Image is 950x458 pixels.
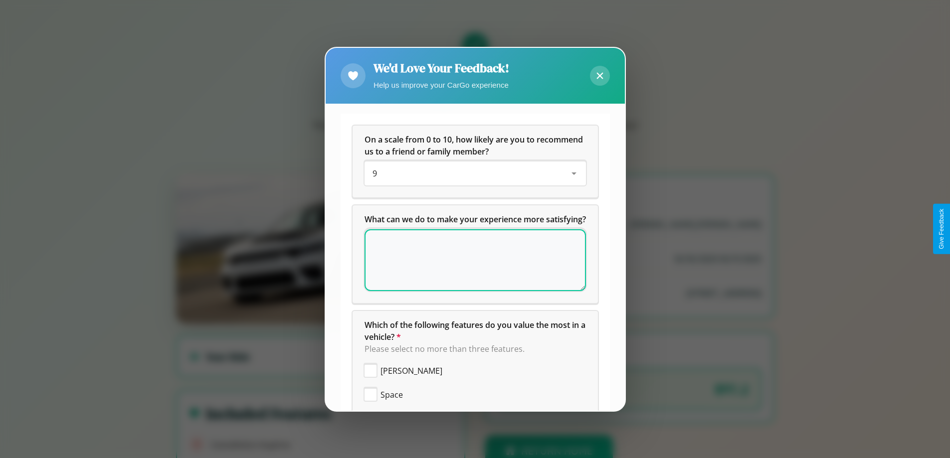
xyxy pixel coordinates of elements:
span: Which of the following features do you value the most in a vehicle? [365,319,587,342]
span: [PERSON_NAME] [380,365,442,377]
span: On a scale from 0 to 10, how likely are you to recommend us to a friend or family member? [365,134,585,157]
div: Give Feedback [938,209,945,249]
div: On a scale from 0 to 10, how likely are you to recommend us to a friend or family member? [365,161,586,185]
p: Help us improve your CarGo experience [374,78,509,92]
div: On a scale from 0 to 10, how likely are you to recommend us to a friend or family member? [353,126,598,197]
span: What can we do to make your experience more satisfying? [365,214,586,225]
span: Please select no more than three features. [365,343,525,354]
span: 9 [373,168,377,179]
h5: On a scale from 0 to 10, how likely are you to recommend us to a friend or family member? [365,134,586,157]
h2: We'd Love Your Feedback! [374,60,509,76]
span: Space [380,389,403,401]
